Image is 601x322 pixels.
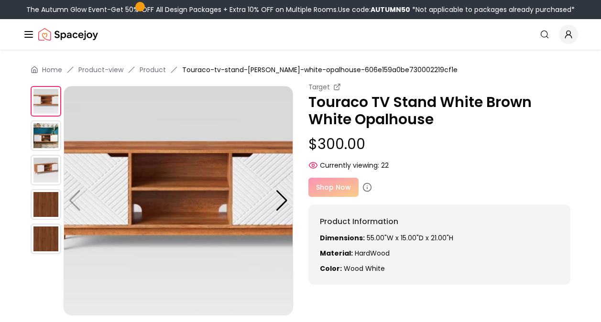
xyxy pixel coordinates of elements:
img: https://storage.googleapis.com/spacejoy-main/assets/606e159a0be730002219cf1e/product_1_hg61cckdelk [31,120,61,151]
a: Product-view [78,65,123,75]
span: HardWood [355,248,390,258]
a: Home [42,65,62,75]
p: $300.00 [308,136,571,153]
img: https://storage.googleapis.com/spacejoy-main/assets/606e159a0be730002219cf1e/product_0_5mi100ggnf9a [31,86,61,117]
span: *Not applicable to packages already purchased* [410,5,575,14]
p: Touraco TV Stand White Brown White Opalhouse [308,94,571,128]
strong: Dimensions: [320,233,365,243]
span: Currently viewing: [320,161,379,170]
strong: Color: [320,264,342,273]
h6: Product Information [320,216,559,227]
span: 22 [381,161,389,170]
nav: breadcrumb [31,65,570,75]
span: wood white [344,264,385,273]
p: 55.00"W x 15.00"D x 21.00"H [320,233,559,243]
nav: Global [23,19,578,50]
a: Spacejoy [38,25,98,44]
strong: Material: [320,248,353,258]
img: Spacejoy Logo [38,25,98,44]
img: https://storage.googleapis.com/spacejoy-main/assets/606e159a0be730002219cf1e/product_0_995ek4hhadd [31,189,61,220]
span: Touraco-tv-stand-[PERSON_NAME]-white-opalhouse-606e159a0be730002219cf1e [182,65,458,75]
img: https://storage.googleapis.com/spacejoy-main/assets/606e159a0be730002219cf1e/product_2_fpane239ka2 [31,155,61,185]
a: Product [140,65,166,75]
span: Use code: [338,5,410,14]
div: The Autumn Glow Event-Get 50% OFF All Design Packages + Extra 10% OFF on Multiple Rooms. [26,5,575,14]
img: https://storage.googleapis.com/spacejoy-main/assets/606e159a0be730002219cf1e/product_0_5mi100ggnf9a [64,86,293,315]
small: Target [308,82,330,92]
b: AUTUMN50 [371,5,410,14]
img: https://storage.googleapis.com/spacejoy-main/assets/606e159a0be730002219cf1e/product_0_opk5o7ikd1nc [31,224,61,254]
